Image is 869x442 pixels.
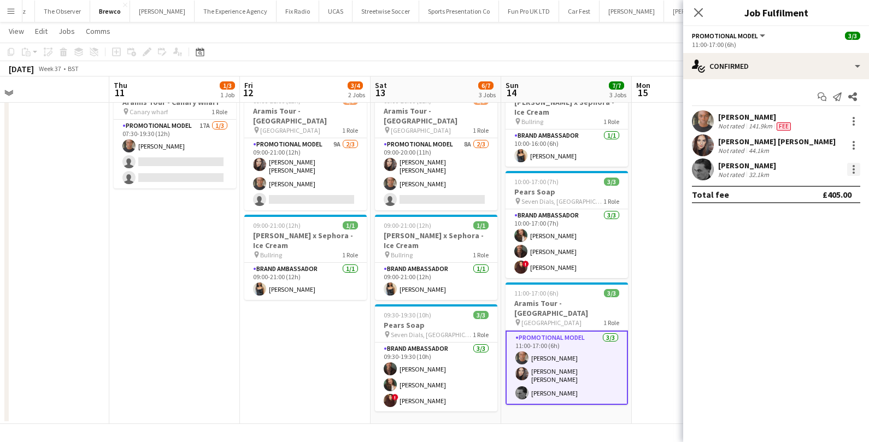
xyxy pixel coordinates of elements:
div: £405.00 [823,189,852,200]
h3: [PERSON_NAME] x Sephora - Ice Cream [506,97,628,117]
span: Week 37 [36,64,63,73]
app-job-card: 11:00-17:00 (6h)3/3Aramis Tour - [GEOGRAPHIC_DATA] [GEOGRAPHIC_DATA]1 RolePromotional Model3/311:... [506,282,628,405]
span: 09:00-21:00 (12h) [253,221,301,229]
app-card-role: Promotional Model17A1/307:30-19:30 (12h)[PERSON_NAME] [114,120,236,188]
div: [PERSON_NAME] [718,161,776,170]
div: 32.1km [747,170,771,179]
span: [GEOGRAPHIC_DATA] [260,126,320,134]
h3: Pears Soap [506,187,628,197]
span: 1 Role [473,331,489,339]
div: Not rated [718,170,747,179]
app-card-role: Brand Ambassador1/109:00-21:00 (12h)[PERSON_NAME] [244,263,367,300]
span: 11 [112,86,127,99]
app-job-card: 07:30-19:30 (12h)1/3Aramis Tour - Canary Wharf Canary wharf1 RolePromotional Model17A1/307:30-19:... [114,81,236,188]
button: Car Fest [559,1,600,22]
app-job-card: 09:00-21:00 (12h)1/1[PERSON_NAME] x Sephora - Ice Cream Bullring1 RoleBrand Ambassador1/109:00-21... [375,215,497,300]
span: ! [522,261,529,267]
span: 3/3 [604,289,619,297]
button: Streetwise Soccer [353,1,419,22]
span: Sun [506,80,519,90]
span: Bullring [260,251,282,259]
app-job-card: Updated09:00-21:00 (12h)2/3Aramis Tour - [GEOGRAPHIC_DATA] [GEOGRAPHIC_DATA]1 RolePromotional Mod... [244,81,367,210]
span: 09:00-21:00 (12h) [384,221,431,229]
app-card-role: Promotional Model9A2/309:00-21:00 (12h)[PERSON_NAME] [PERSON_NAME][PERSON_NAME] [244,138,367,210]
span: Fri [244,80,253,90]
div: Crew has different fees then in role [774,122,793,131]
span: 12 [243,86,253,99]
div: [PERSON_NAME] [PERSON_NAME] [718,137,836,146]
div: 44.1km [747,146,771,155]
h3: Job Fulfilment [683,5,869,20]
span: Mon [636,80,650,90]
app-job-card: 10:00-16:00 (6h)1/1[PERSON_NAME] x Sephora - Ice Cream Bullring1 RoleBrand Ambassador1/110:00-16:... [506,81,628,167]
span: 11:00-17:00 (6h) [514,289,559,297]
span: Bullring [521,117,543,126]
span: 1/1 [473,221,489,229]
span: ! [392,394,398,400]
span: View [9,26,24,36]
span: Comms [86,26,110,36]
span: Thu [114,80,127,90]
div: 09:30-19:30 (10h)3/3Pears Soap Seven Dials, [GEOGRAPHIC_DATA]1 RoleBrand Ambassador3/309:30-19:30... [375,304,497,411]
button: [PERSON_NAME] and [PERSON_NAME] [664,1,789,22]
app-job-card: 09:00-21:00 (12h)1/1[PERSON_NAME] x Sephora - Ice Cream Bullring1 RoleBrand Ambassador1/109:00-21... [244,215,367,300]
button: Sports Presentation Co [419,1,499,22]
div: 1 Job [220,91,234,99]
div: Confirmed [683,53,869,79]
span: Jobs [58,26,75,36]
div: 2 Jobs [348,91,365,99]
span: 1 Role [603,197,619,205]
span: Canary wharf [130,108,168,116]
span: [GEOGRAPHIC_DATA] [521,319,582,327]
h3: [PERSON_NAME] x Sephora - Ice Cream [375,231,497,250]
h3: Pears Soap [375,320,497,330]
span: Seven Dials, [GEOGRAPHIC_DATA] [391,331,473,339]
span: [GEOGRAPHIC_DATA] [391,126,451,134]
button: Promotional Model [692,32,767,40]
div: 11:00-17:00 (6h) [692,40,860,49]
h3: Aramis Tour - [GEOGRAPHIC_DATA] [375,106,497,126]
span: Promotional Model [692,32,758,40]
app-card-role: Brand Ambassador3/309:30-19:30 (10h)[PERSON_NAME][PERSON_NAME]![PERSON_NAME] [375,343,497,411]
span: 1/3 [220,81,235,90]
div: Not rated [718,122,747,131]
span: Sat [375,80,387,90]
span: 14 [504,86,519,99]
app-job-card: Updated09:00-20:00 (11h)2/3Aramis Tour - [GEOGRAPHIC_DATA] [GEOGRAPHIC_DATA]1 RolePromotional Mod... [375,81,497,210]
span: Seven Dials, [GEOGRAPHIC_DATA], [GEOGRAPHIC_DATA] [521,197,603,205]
span: 1 Role [212,108,227,116]
span: 7/7 [609,81,624,90]
span: Edit [35,26,48,36]
button: The Experience Agency [195,1,277,22]
h3: Aramis Tour - [GEOGRAPHIC_DATA] [506,298,628,318]
span: 1 Role [342,126,358,134]
a: View [4,24,28,38]
span: 1 Role [603,117,619,126]
span: 1/1 [343,221,358,229]
app-card-role: Brand Ambassador3/310:00-17:00 (7h)[PERSON_NAME][PERSON_NAME]![PERSON_NAME] [506,209,628,278]
span: 1 Role [473,126,489,134]
span: Fee [777,122,791,131]
app-card-role: Promotional Model3/311:00-17:00 (6h)[PERSON_NAME][PERSON_NAME] [PERSON_NAME][PERSON_NAME] [506,331,628,405]
span: 3/3 [845,32,860,40]
span: 09:30-19:30 (10h) [384,311,431,319]
app-job-card: 10:00-17:00 (7h)3/3Pears Soap Seven Dials, [GEOGRAPHIC_DATA], [GEOGRAPHIC_DATA]1 RoleBrand Ambass... [506,171,628,278]
span: 3/3 [604,178,619,186]
span: 13 [373,86,387,99]
h3: [PERSON_NAME] x Sephora - Ice Cream [244,231,367,250]
span: 6/7 [478,81,494,90]
div: 3 Jobs [609,91,626,99]
span: 10:00-17:00 (7h) [514,178,559,186]
button: The Observer [35,1,90,22]
span: 1 Role [473,251,489,259]
app-card-role: Brand Ambassador1/109:00-21:00 (12h)[PERSON_NAME] [375,263,497,300]
div: Not rated [718,146,747,155]
div: 141.9km [747,122,774,131]
app-card-role: Brand Ambassador1/110:00-16:00 (6h)[PERSON_NAME] [506,129,628,167]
